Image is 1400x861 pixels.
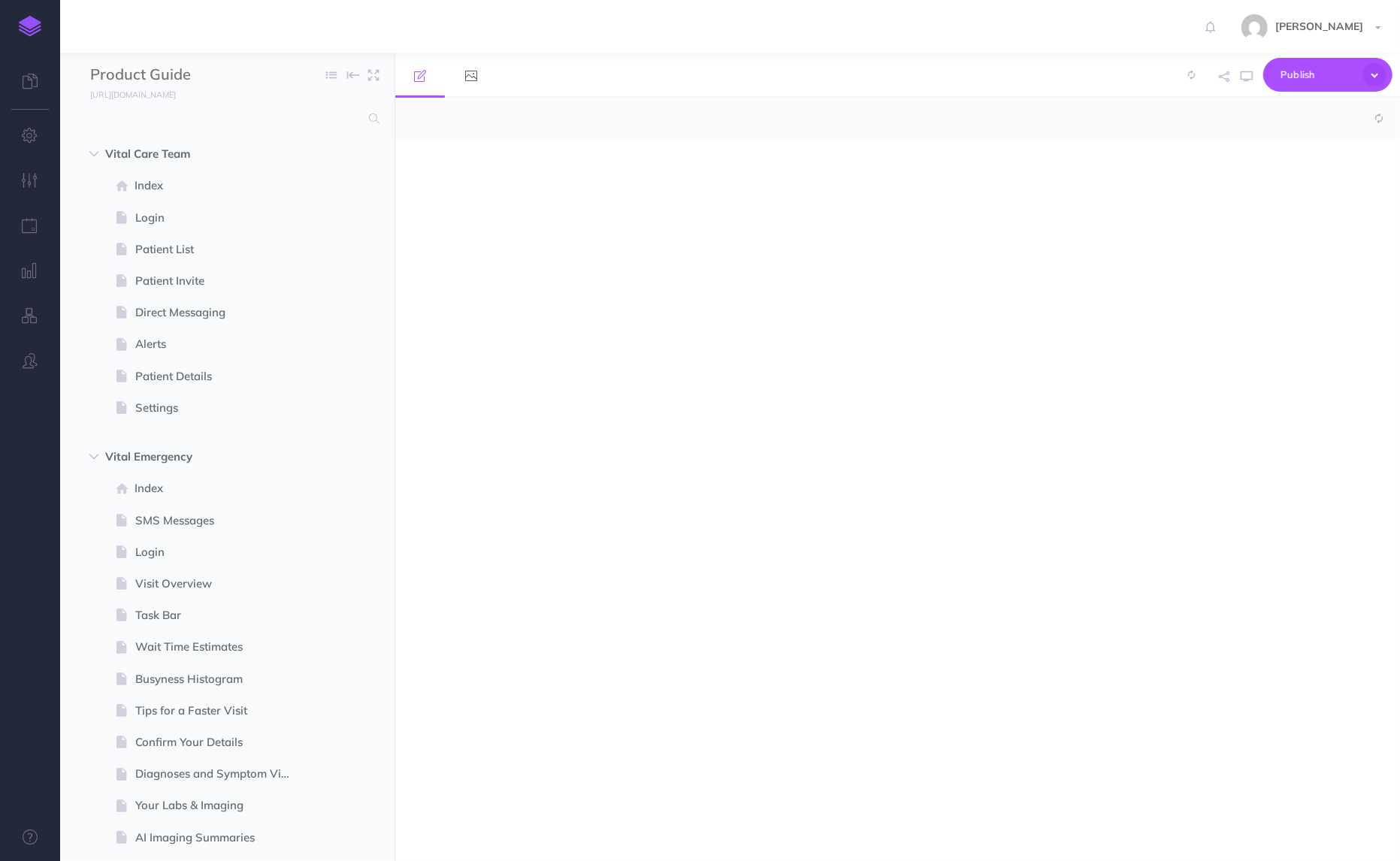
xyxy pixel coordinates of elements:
img: 5da3de2ef7f569c4e7af1a906648a0de.jpg [1241,14,1268,41]
input: Search [90,105,360,132]
span: Patient Invite [135,272,304,290]
span: Login [135,543,304,561]
a: [URL][DOMAIN_NAME] [60,86,191,101]
img: logo-mark.svg [19,16,41,37]
span: Diagnoses and Symptom Video Education [135,765,304,783]
span: [PERSON_NAME] [1268,20,1371,33]
span: Busyness Histogram [135,670,304,688]
span: Confirm Your Details [135,733,304,751]
span: Login [135,209,304,227]
span: Patient List [135,240,304,258]
button: Publish [1263,58,1392,92]
span: Patient Details [135,367,304,385]
span: Vital Care Team [105,145,286,163]
span: Alerts [135,335,304,353]
small: [URL][DOMAIN_NAME] [90,89,176,100]
span: Publish [1281,63,1356,86]
span: Settings [135,399,304,417]
span: Visit Overview [135,575,304,593]
span: Tips for a Faster Visit [135,702,304,720]
input: Documentation Name [90,64,267,86]
span: Index [135,479,304,497]
span: Wait Time Estimates [135,638,304,656]
span: AI Imaging Summaries [135,829,304,847]
span: Index [135,177,304,195]
span: SMS Messages [135,512,304,530]
span: Direct Messaging [135,304,304,322]
span: Your Labs & Imaging [135,796,304,814]
span: Task Bar [135,606,304,624]
span: Vital Emergency [105,448,286,466]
